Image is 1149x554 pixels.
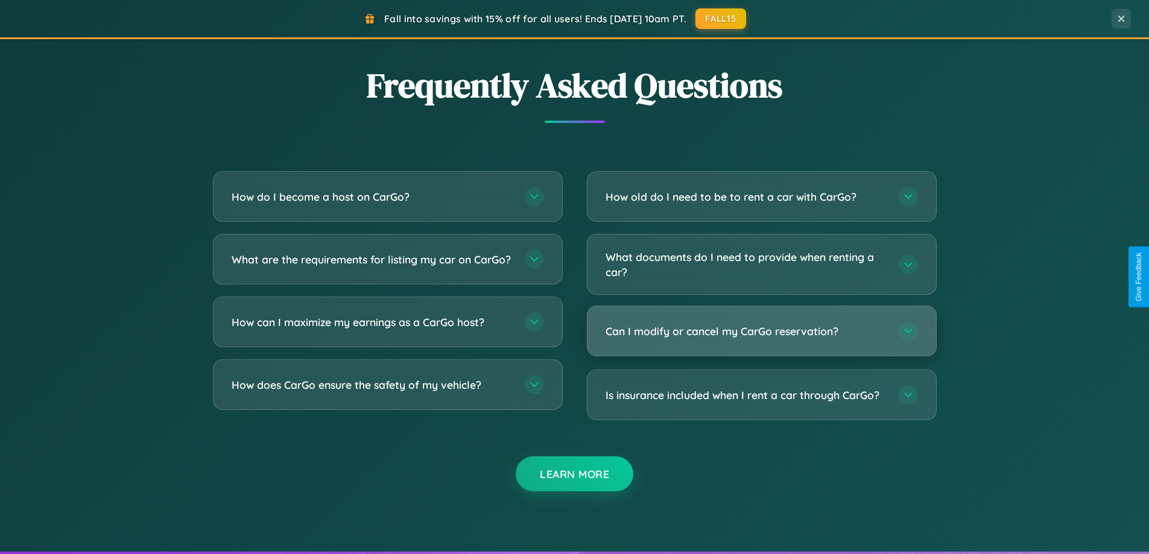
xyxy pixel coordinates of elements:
h3: How old do I need to be to rent a car with CarGo? [606,189,887,204]
span: Fall into savings with 15% off for all users! Ends [DATE] 10am PT. [384,13,686,25]
h2: Frequently Asked Questions [213,62,937,109]
h3: How do I become a host on CarGo? [232,189,513,204]
button: Learn More [516,456,633,491]
h3: What are the requirements for listing my car on CarGo? [232,252,513,267]
button: FALL15 [695,8,746,29]
h3: How does CarGo ensure the safety of my vehicle? [232,377,513,392]
h3: What documents do I need to provide when renting a car? [606,250,887,279]
h3: Is insurance included when I rent a car through CarGo? [606,388,887,403]
h3: How can I maximize my earnings as a CarGo host? [232,315,513,330]
h3: Can I modify or cancel my CarGo reservation? [606,324,887,339]
div: Give Feedback [1135,253,1143,301]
